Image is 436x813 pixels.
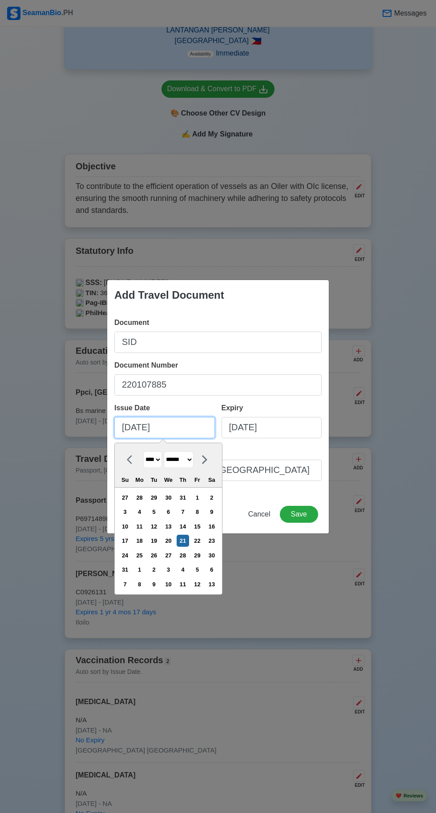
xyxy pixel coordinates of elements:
[114,287,224,303] div: Add Travel Document
[191,492,203,504] div: Choose Friday, August 1st, 2025
[191,535,203,547] div: Choose Friday, August 22nd, 2025
[119,564,131,576] div: Choose Sunday, August 31st, 2025
[206,578,218,590] div: Choose Saturday, September 13th, 2025
[177,492,189,504] div: Choose Thursday, July 31st, 2025
[162,521,174,533] div: Choose Wednesday, August 13th, 2025
[206,535,218,547] div: Choose Saturday, August 23rd, 2025
[133,492,145,504] div: Choose Monday, July 28th, 2025
[148,492,160,504] div: Choose Tuesday, July 29th, 2025
[133,506,145,518] div: Choose Monday, August 4th, 2025
[114,332,322,353] input: Ex: Passport
[119,549,131,561] div: Choose Sunday, August 24th, 2025
[191,578,203,590] div: Choose Friday, September 12th, 2025
[148,549,160,561] div: Choose Tuesday, August 26th, 2025
[191,564,203,576] div: Choose Friday, September 5th, 2025
[248,510,270,518] span: Cancel
[191,521,203,533] div: Choose Friday, August 15th, 2025
[133,535,145,547] div: Choose Monday, August 18th, 2025
[119,535,131,547] div: Choose Sunday, August 17th, 2025
[148,535,160,547] div: Choose Tuesday, August 19th, 2025
[148,521,160,533] div: Choose Tuesday, August 12th, 2025
[114,403,153,413] div: Issue Date
[162,564,174,576] div: Choose Wednesday, September 3rd, 2025
[177,564,189,576] div: Choose Thursday, September 4th, 2025
[133,564,145,576] div: Choose Monday, September 1st, 2025
[162,492,174,504] div: Choose Wednesday, July 30th, 2025
[119,578,131,590] div: Choose Sunday, September 7th, 2025
[206,549,218,561] div: Choose Saturday, August 30th, 2025
[206,506,218,518] div: Choose Saturday, August 9th, 2025
[280,506,318,523] button: Save
[119,506,131,518] div: Choose Sunday, August 3rd, 2025
[222,403,247,413] div: Expiry
[177,474,189,486] div: Th
[119,521,131,533] div: Choose Sunday, August 10th, 2025
[206,521,218,533] div: Choose Saturday, August 16th, 2025
[191,549,203,561] div: Choose Friday, August 29th, 2025
[191,474,203,486] div: Fr
[148,564,160,576] div: Choose Tuesday, September 2nd, 2025
[206,492,218,504] div: Choose Saturday, August 2nd, 2025
[206,564,218,576] div: Choose Saturday, September 6th, 2025
[133,578,145,590] div: Choose Monday, September 8th, 2025
[114,361,178,369] span: Document Number
[133,474,145,486] div: Mo
[114,319,149,326] span: Document
[148,506,160,518] div: Choose Tuesday, August 5th, 2025
[162,549,174,561] div: Choose Wednesday, August 27th, 2025
[177,535,189,547] div: Choose Thursday, August 21st, 2025
[119,474,131,486] div: Su
[191,506,203,518] div: Choose Friday, August 8th, 2025
[119,492,131,504] div: Choose Sunday, July 27th, 2025
[177,506,189,518] div: Choose Thursday, August 7th, 2025
[242,506,276,523] button: Cancel
[177,549,189,561] div: Choose Thursday, August 28th, 2025
[117,490,219,591] div: month 2025-08
[177,521,189,533] div: Choose Thursday, August 14th, 2025
[162,578,174,590] div: Choose Wednesday, September 10th, 2025
[162,535,174,547] div: Choose Wednesday, August 20th, 2025
[148,578,160,590] div: Choose Tuesday, September 9th, 2025
[114,374,322,396] input: Ex: P12345678B
[148,474,160,486] div: Tu
[133,549,145,561] div: Choose Monday, August 25th, 2025
[162,474,174,486] div: We
[206,474,218,486] div: Sa
[177,578,189,590] div: Choose Thursday, September 11th, 2025
[133,521,145,533] div: Choose Monday, August 11th, 2025
[162,506,174,518] div: Choose Wednesday, August 6th, 2025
